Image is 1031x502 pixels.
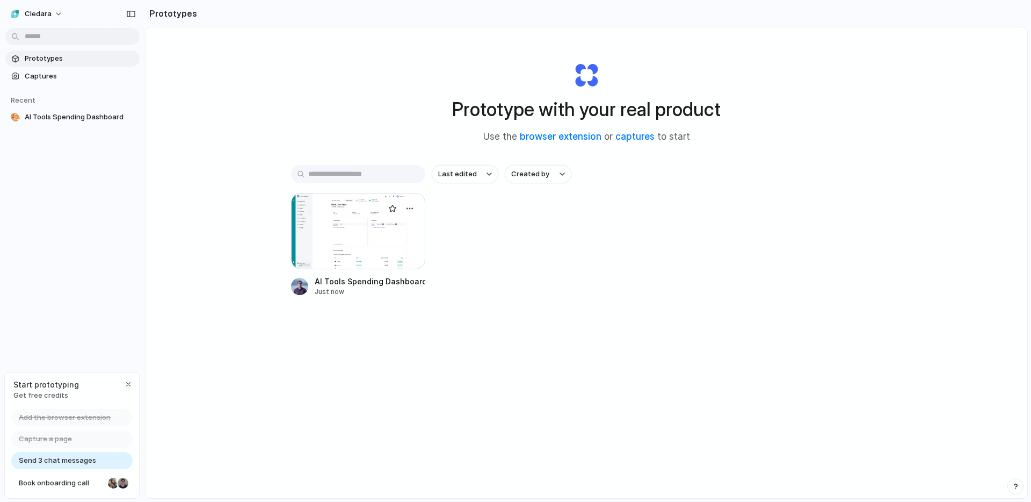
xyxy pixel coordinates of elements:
span: Start prototyping [13,379,79,390]
a: AI Tools Spending DashboardAI Tools Spending DashboardJust now [291,193,425,297]
span: Get free credits [13,390,79,401]
a: 🎨AI Tools Spending Dashboard [5,109,140,125]
span: AI Tools Spending Dashboard [25,112,135,123]
span: Send 3 chat messages [19,455,96,466]
div: Nicole Kubica [107,477,120,490]
a: Book onboarding call [11,475,133,492]
span: Use the or to start [483,130,690,144]
div: AI Tools Spending Dashboard [315,276,425,287]
span: Created by [511,169,549,180]
span: Recent [11,96,35,104]
span: Cledara [25,9,52,19]
span: Prototypes [25,53,135,64]
button: Created by [505,165,571,183]
h1: Prototype with your real product [452,95,721,124]
span: Captures [25,71,135,82]
span: Add the browser extension [19,412,111,423]
div: Just now [315,287,425,297]
span: Capture a page [19,434,72,444]
div: Christian Iacullo [117,477,129,490]
a: captures [615,131,655,142]
span: Book onboarding call [19,478,104,489]
button: Last edited [432,165,498,183]
span: Last edited [438,169,477,180]
a: Captures [5,68,140,84]
button: Cledara [5,5,68,23]
a: browser extension [520,131,601,142]
div: 🎨 [10,112,20,123]
a: Prototypes [5,51,140,67]
h2: Prototypes [145,7,197,20]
